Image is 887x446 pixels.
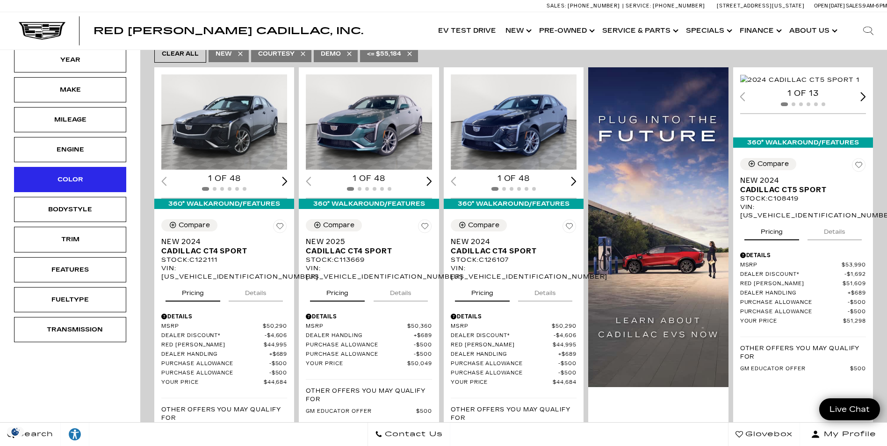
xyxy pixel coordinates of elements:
[740,281,843,288] span: Red [PERSON_NAME]
[733,137,873,148] div: 360° WalkAround/Features
[407,323,432,330] span: $50,360
[306,323,407,330] span: MSRP
[451,323,552,330] span: MSRP
[562,219,577,237] button: Save Vehicle
[451,246,570,256] span: Cadillac CT4 Sport
[848,299,866,306] span: $500
[161,360,287,367] a: Purchase Allowance $500
[161,237,280,246] span: New 2024
[161,379,264,386] span: Your Price
[740,176,859,185] span: New 2024
[306,219,362,231] button: Compare Vehicle
[740,290,848,297] span: Dealer Handling
[306,332,414,339] span: Dealer Handling
[216,48,232,60] span: New
[306,342,414,349] span: Purchase Allowance
[310,281,365,302] button: pricing tab
[47,265,94,275] div: Features
[47,144,94,155] div: Engine
[740,203,866,220] div: VIN: [US_VEHICLE_IDENTIFICATION_NUMBER]
[368,423,450,446] a: Contact Us
[558,360,577,367] span: $500
[740,366,851,373] span: GM Educator Offer
[740,262,842,269] span: MSRP
[14,287,126,312] div: FueltypeFueltype
[269,370,288,377] span: $500
[14,197,126,222] div: BodystyleBodystyle
[852,158,866,176] button: Save Vehicle
[5,427,26,437] section: Click to Open Cookie Consent Modal
[161,332,287,339] a: Dealer Discount* $4,606
[94,26,363,36] a: Red [PERSON_NAME] Cadillac, Inc.
[534,12,598,50] a: Pre-Owned
[161,351,269,358] span: Dealer Handling
[850,12,887,50] div: Search
[451,74,578,170] div: 1 / 2
[740,75,859,85] img: 2024 Cadillac CT5 Sport 1
[501,12,534,50] a: New
[229,281,283,302] button: details tab
[552,323,577,330] span: $50,290
[740,299,866,306] a: Purchase Allowance $500
[571,177,577,186] div: Next slide
[161,360,269,367] span: Purchase Allowance
[61,427,89,441] div: Explore your accessibility options
[47,234,94,245] div: Trim
[382,428,443,441] span: Contact Us
[367,48,401,60] span: <= $55,184
[161,370,287,377] a: Purchase Allowance $500
[800,423,887,446] button: Open user profile menu
[740,194,866,203] div: Stock : C108419
[819,398,880,420] a: Live Chat
[416,408,432,415] span: $500
[850,366,866,373] span: $500
[264,379,288,386] span: $44,684
[451,237,570,246] span: New 2024
[554,332,577,339] span: $4,606
[14,257,126,282] div: FeaturesFeatures
[558,351,577,358] span: $689
[306,237,425,246] span: New 2025
[451,264,577,281] div: VIN: [US_VEHICLE_IDENTIFICATION_NUMBER]
[161,323,287,330] a: MSRP $50,290
[306,351,432,358] a: Purchase Allowance $500
[161,256,287,264] div: Stock : C122111
[455,281,510,302] button: pricing tab
[306,74,433,170] div: 1 / 2
[414,342,432,349] span: $500
[653,3,705,9] span: [PHONE_NUMBER]
[785,12,840,50] a: About Us
[444,199,584,209] div: 360° WalkAround/Features
[844,271,866,278] span: $1,692
[740,262,866,269] a: MSRP $53,990
[306,237,432,256] a: New 2025Cadillac CT4 Sport
[306,342,432,349] a: Purchase Allowance $500
[558,370,577,377] span: $500
[273,219,287,237] button: Save Vehicle
[161,219,217,231] button: Compare Vehicle
[179,221,210,230] div: Compare
[306,312,432,321] div: Pricing Details - New 2025 Cadillac CT4 Sport
[740,88,866,99] div: 1 of 13
[553,379,577,386] span: $44,684
[161,342,264,349] span: Red [PERSON_NAME]
[161,312,287,321] div: Pricing Details - New 2024 Cadillac CT4 Sport
[433,12,501,50] a: EV Test Drive
[161,246,280,256] span: Cadillac CT4 Sport
[846,3,863,9] span: Sales:
[808,220,862,240] button: details tab
[740,299,848,306] span: Purchase Allowance
[451,237,577,256] a: New 2024Cadillac CT4 Sport
[451,332,554,339] span: Dealer Discount*
[14,107,126,132] div: MileageMileage
[47,174,94,185] div: Color
[740,309,866,316] a: Purchase Allowance $500
[14,227,126,252] div: TrimTrim
[407,360,432,367] span: $50,049
[414,332,432,339] span: $689
[848,290,866,297] span: $689
[740,309,848,316] span: Purchase Allowance
[161,323,263,330] span: MSRP
[451,74,578,170] img: 2024 Cadillac CT4 Sport 1
[681,12,735,50] a: Specials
